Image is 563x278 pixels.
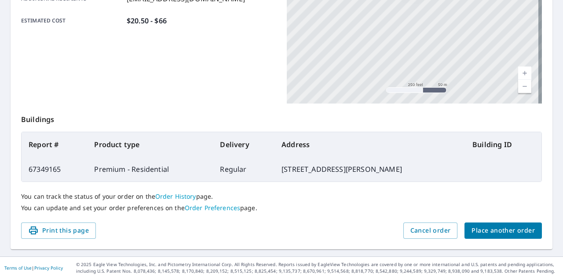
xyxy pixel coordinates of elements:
[21,222,96,239] button: Print this page
[155,192,196,200] a: Order History
[472,225,535,236] span: Place another order
[4,265,32,271] a: Terms of Use
[213,132,274,157] th: Delivery
[518,67,531,80] a: Current Level 17, Zoom In
[76,261,559,274] p: © 2025 Eagle View Technologies, Inc. and Pictometry International Corp. All Rights Reserved. Repo...
[22,157,87,182] td: 67349165
[87,157,213,182] td: Premium - Residential
[87,132,213,157] th: Product type
[21,104,542,132] p: Buildings
[21,204,542,212] p: You can update and set your order preferences on the page.
[518,80,531,93] a: Current Level 17, Zoom Out
[274,132,465,157] th: Address
[464,222,542,239] button: Place another order
[4,265,63,271] p: |
[21,15,123,26] p: Estimated cost
[410,225,451,236] span: Cancel order
[21,193,542,200] p: You can track the status of your order on the page.
[22,132,87,157] th: Report #
[34,265,63,271] a: Privacy Policy
[28,225,89,236] span: Print this page
[465,132,541,157] th: Building ID
[127,15,167,26] p: $20.50 - $66
[403,222,458,239] button: Cancel order
[274,157,465,182] td: [STREET_ADDRESS][PERSON_NAME]
[185,204,240,212] a: Order Preferences
[213,157,274,182] td: Regular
